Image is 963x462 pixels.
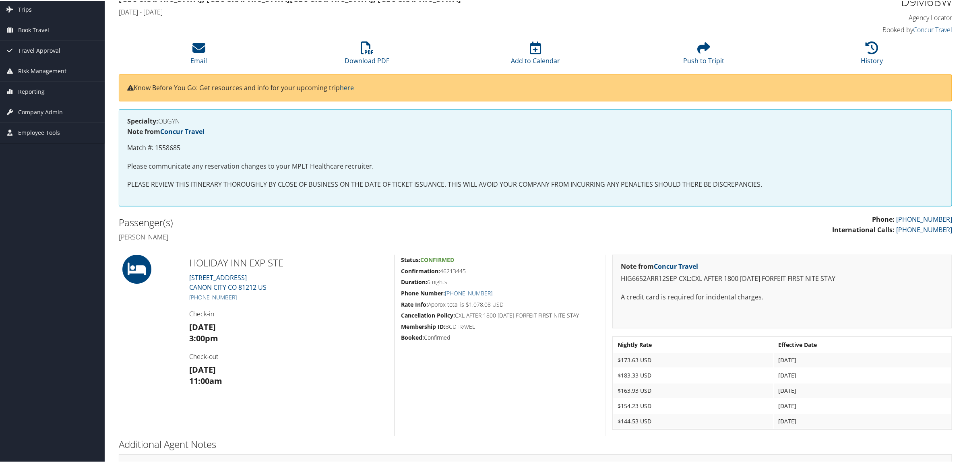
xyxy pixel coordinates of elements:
[401,266,440,274] strong: Confirmation:
[127,117,944,124] h4: OBGYN
[18,19,49,39] span: Book Travel
[401,322,445,330] strong: Membership ID:
[401,277,427,285] strong: Duration:
[189,309,389,318] h4: Check-in
[119,232,529,241] h4: [PERSON_NAME]
[401,300,600,308] h5: Approx total is $1,078.08 USD
[189,375,222,386] strong: 11:00am
[420,255,454,263] span: Confirmed
[189,293,237,300] a: [PHONE_NUMBER]
[614,352,773,367] td: $173.63 USD
[401,333,600,341] h5: Confirmed
[654,261,698,270] a: Concur Travel
[401,311,600,319] h5: CXL AFTER 1800 [DATE] FORFEIT FIRST NITE STAY
[774,413,951,428] td: [DATE]
[127,82,944,93] p: Know Before You Go: Get resources and info for your upcoming trip
[774,337,951,351] th: Effective Date
[913,25,952,33] a: Concur Travel
[753,25,952,33] h4: Booked by
[189,363,216,374] strong: [DATE]
[119,215,529,229] h2: Passenger(s)
[119,437,952,450] h2: Additional Agent Notes
[18,81,45,101] span: Reporting
[445,289,492,296] a: [PHONE_NUMBER]
[127,116,158,125] strong: Specialty:
[511,45,560,64] a: Add to Calendar
[18,60,66,80] span: Risk Management
[621,273,944,283] p: HIG6652ARR12SEP CXL:CXL AFTER 1800 [DATE] FORFEIT FIRST NITE STAY
[401,322,600,330] h5: BCDTRAVEL
[127,161,944,171] p: Please communicate any reservation changes to your MPLT Healthcare recruiter.
[774,383,951,397] td: [DATE]
[896,214,952,223] a: [PHONE_NUMBER]
[189,272,267,291] a: [STREET_ADDRESS]CANON CITY CO 81212 US
[774,352,951,367] td: [DATE]
[896,225,952,233] a: [PHONE_NUMBER]
[753,12,952,21] h4: Agency Locator
[621,291,944,302] p: A credit card is required for incidental charges.
[18,40,60,60] span: Travel Approval
[774,398,951,412] td: [DATE]
[832,225,895,233] strong: International Calls:
[191,45,207,64] a: Email
[18,122,60,142] span: Employee Tools
[621,261,698,270] strong: Note from
[189,255,389,269] h2: HOLIDAY INN EXP STE
[614,413,773,428] td: $144.53 USD
[614,398,773,412] td: $154.23 USD
[872,214,895,223] strong: Phone:
[401,300,428,307] strong: Rate Info:
[127,126,205,135] strong: Note from
[189,332,218,343] strong: 3:00pm
[18,101,63,122] span: Company Admin
[614,367,773,382] td: $183.33 USD
[189,351,389,360] h4: Check-out
[340,82,354,91] a: here
[189,321,216,332] strong: [DATE]
[861,45,883,64] a: History
[614,383,773,397] td: $163.93 USD
[345,45,390,64] a: Download PDF
[401,266,600,274] h5: 46213445
[401,289,445,296] strong: Phone Number:
[401,255,420,263] strong: Status:
[614,337,773,351] th: Nightly Rate
[127,179,944,189] p: PLEASE REVIEW THIS ITINERARY THOROUGHLY BY CLOSE OF BUSINESS ON THE DATE OF TICKET ISSUANCE. THIS...
[774,367,951,382] td: [DATE]
[401,277,600,285] h5: 6 nights
[119,7,741,16] h4: [DATE] - [DATE]
[401,333,424,340] strong: Booked:
[401,311,455,318] strong: Cancellation Policy:
[683,45,724,64] a: Push to Tripit
[127,142,944,153] p: Match #: 1558685
[160,126,205,135] a: Concur Travel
